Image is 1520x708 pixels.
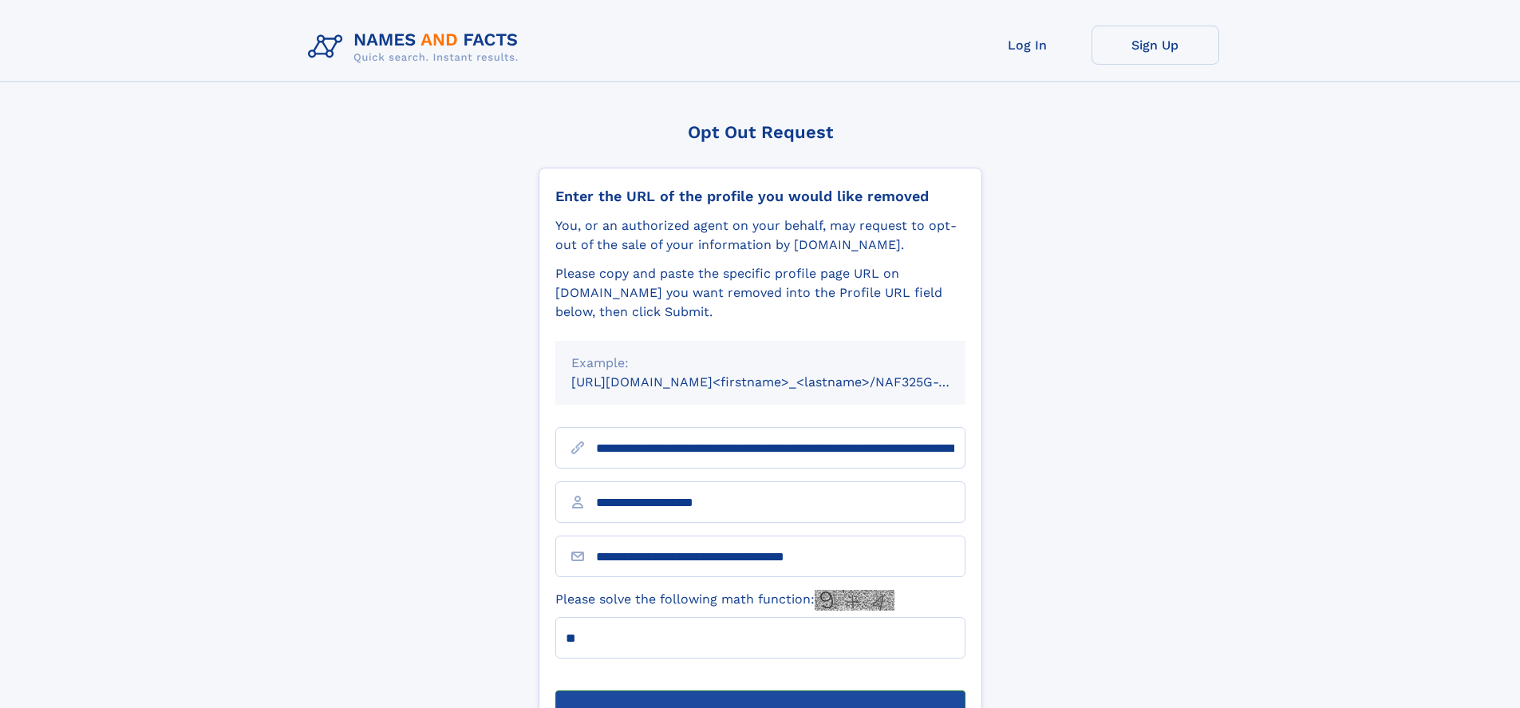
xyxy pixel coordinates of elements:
[555,590,894,611] label: Please solve the following math function:
[555,188,965,205] div: Enter the URL of the profile you would like removed
[539,122,982,142] div: Opt Out Request
[571,354,950,373] div: Example:
[555,264,965,322] div: Please copy and paste the specific profile page URL on [DOMAIN_NAME] you want removed into the Pr...
[1092,26,1219,65] a: Sign Up
[302,26,531,69] img: Logo Names and Facts
[964,26,1092,65] a: Log In
[555,216,965,255] div: You, or an authorized agent on your behalf, may request to opt-out of the sale of your informatio...
[571,374,996,390] small: [URL][DOMAIN_NAME]<firstname>_<lastname>/NAF325G-xxxxxxxx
